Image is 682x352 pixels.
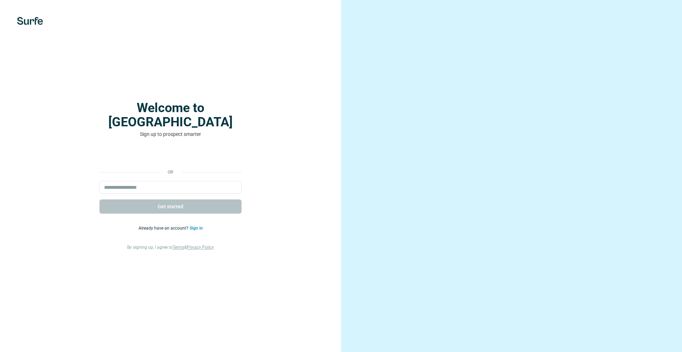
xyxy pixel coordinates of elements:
iframe: Sign in with Google Button [96,148,245,164]
a: Privacy Policy [187,245,214,250]
h1: Welcome to [GEOGRAPHIC_DATA] [99,101,242,129]
a: Sign in [190,226,203,231]
span: Already have an account? [139,226,190,231]
img: Surfe's logo [17,17,43,25]
a: Terms [173,245,184,250]
span: By signing up, I agree to & [127,245,214,250]
p: Sign up to prospect smarter [99,131,242,138]
p: or [159,169,182,175]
